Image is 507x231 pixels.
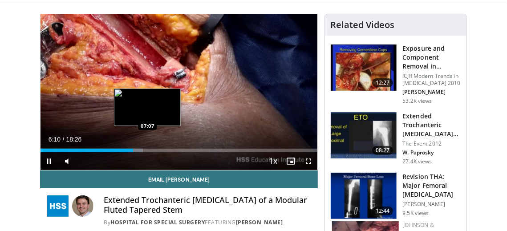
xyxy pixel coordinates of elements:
[402,140,461,147] p: The Event 2012
[331,45,397,91] img: 297848_0003_1.png.150x105_q85_crop-smart_upscale.jpg
[402,149,461,156] p: W. Paprosky
[372,207,393,215] span: 12:44
[372,78,393,87] span: 12:27
[63,136,65,143] span: /
[331,112,397,158] img: 5SPjETdNCPS-ZANX4xMDoxOmtxOwKG7D.150x105_q85_crop-smart_upscale.jpg
[66,136,81,143] span: 18:26
[41,14,318,170] video-js: Video Player
[402,172,461,199] h3: Revision THA: Major Femoral [MEDICAL_DATA]
[330,112,461,165] a: 08:27 Extended Trochanteric [MEDICAL_DATA] for Implant Removal in Revision THA The Event 2012 W. ...
[402,158,432,165] p: 27.4K views
[111,219,205,226] a: Hospital for Special Surgery
[41,149,318,152] div: Progress Bar
[40,170,318,188] a: Email [PERSON_NAME]
[236,219,283,226] a: [PERSON_NAME]
[58,152,76,170] button: Mute
[402,44,461,71] h3: Exposure and Component Removal in Revision THA
[282,152,300,170] button: Enable picture-in-picture mode
[402,201,461,208] p: [PERSON_NAME]
[331,173,397,219] img: 38436_0000_3.png.150x105_q85_crop-smart_upscale.jpg
[372,146,393,155] span: 08:27
[330,20,394,30] h4: Related Videos
[402,73,461,87] p: ICJR Modern Trends in [MEDICAL_DATA] 2010
[264,152,282,170] button: Playback Rate
[72,195,93,217] img: Avatar
[104,195,311,215] h4: Extended Trochanteric [MEDICAL_DATA] of a Modular Fluted Tapered Stem
[47,195,69,217] img: Hospital for Special Surgery
[402,112,461,138] h3: Extended Trochanteric [MEDICAL_DATA] for Implant Removal in Revision THA
[49,136,61,143] span: 6:10
[104,219,311,227] div: By FEATURING
[330,172,461,219] a: 12:44 Revision THA: Major Femoral [MEDICAL_DATA] [PERSON_NAME] 9.5K views
[300,152,317,170] button: Fullscreen
[114,89,181,126] img: image.jpeg
[41,152,58,170] button: Pause
[402,97,432,105] p: 53.2K views
[402,210,429,217] p: 9.5K views
[330,44,461,105] a: 12:27 Exposure and Component Removal in Revision THA ICJR Modern Trends in [MEDICAL_DATA] 2010 [P...
[402,89,461,96] p: [PERSON_NAME]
